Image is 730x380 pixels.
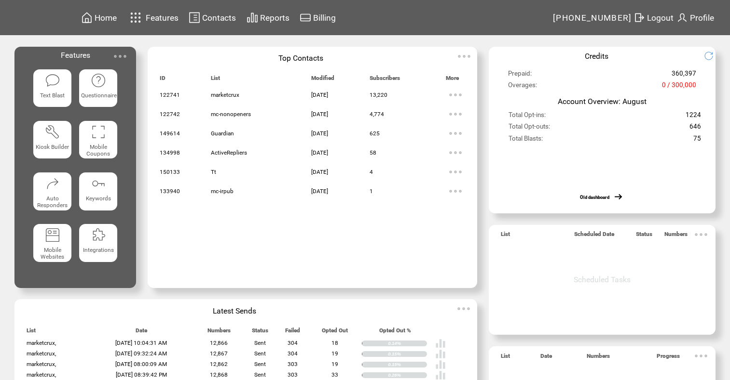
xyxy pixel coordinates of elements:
[91,124,106,140] img: coupons.svg
[91,227,106,243] img: integrations.svg
[311,130,328,137] span: [DATE]
[388,362,427,367] div: 0.15%
[311,111,328,118] span: [DATE]
[45,73,60,88] img: text-blast.svg
[322,327,348,338] span: Opted Out
[370,111,384,118] span: 4,774
[311,169,328,175] span: [DATE]
[311,188,328,195] span: [DATE]
[288,340,298,346] span: 304
[211,111,251,118] span: mc-nonopeners
[331,340,338,346] span: 18
[690,13,714,23] span: Profile
[61,51,90,60] span: Features
[331,361,338,367] span: 19
[672,70,696,81] span: 360,397
[146,13,179,23] span: Features
[446,143,465,162] img: ellypsis.svg
[27,327,36,338] span: List
[210,340,228,346] span: 12,866
[288,371,298,378] span: 303
[632,10,675,25] a: Logout
[313,13,336,23] span: Billing
[202,13,236,23] span: Contacts
[79,69,117,113] a: Questionnaire
[331,350,338,357] span: 19
[298,10,337,25] a: Billing
[115,350,167,357] span: [DATE] 09:32:24 AM
[435,338,446,349] img: poll%20-%20white.svg
[33,224,71,268] a: Mobile Websites
[252,327,268,338] span: Status
[508,70,532,81] span: Prepaid:
[647,13,674,23] span: Logout
[311,92,328,98] span: [DATE]
[691,225,711,244] img: ellypsis.svg
[95,13,117,23] span: Home
[370,169,373,175] span: 4
[211,149,247,156] span: ActiveRepliers
[37,195,68,209] span: Auto Responders
[254,340,266,346] span: Sent
[45,176,60,191] img: auto-responders.svg
[81,12,93,24] img: home.svg
[580,195,609,200] a: Old dashboard
[80,10,118,25] a: Home
[79,172,117,216] a: Keywords
[388,341,427,346] div: 0.14%
[160,92,180,98] span: 122741
[288,361,298,367] span: 303
[41,247,64,260] span: Mobile Websites
[79,121,117,165] a: Mobile Coupons
[86,195,111,202] span: Keywords
[509,135,543,146] span: Total Blasts:
[245,10,291,25] a: Reports
[27,340,56,346] span: marketcrux,
[160,111,180,118] span: 122742
[446,85,465,105] img: ellypsis.svg
[388,351,427,357] div: 0.15%
[331,371,338,378] span: 33
[435,359,446,370] img: poll%20-%20white.svg
[160,75,165,86] span: ID
[91,176,106,191] img: keywords.svg
[126,8,180,27] a: Features
[45,124,60,140] img: tool%201.svg
[587,353,610,364] span: Numbers
[288,350,298,357] span: 304
[285,327,300,338] span: Failed
[435,349,446,359] img: poll%20-%20white.svg
[370,75,400,86] span: Subscribers
[540,353,552,364] span: Date
[574,231,614,242] span: Scheduled Date
[160,188,180,195] span: 133940
[189,12,200,24] img: contacts.svg
[211,92,239,98] span: marketcrux
[388,372,427,378] div: 0.26%
[36,144,69,150] span: Kiosk Builder
[370,92,387,98] span: 13,220
[446,162,465,182] img: ellypsis.svg
[247,12,258,24] img: chart.svg
[675,10,716,25] a: Profile
[686,111,701,123] span: 1224
[210,361,228,367] span: 12,862
[160,149,180,156] span: 134998
[91,73,106,88] img: questionnaire.svg
[160,130,180,137] span: 149614
[210,371,228,378] span: 12,868
[160,169,180,175] span: 150133
[501,231,510,242] span: List
[446,75,459,86] span: More
[136,327,147,338] span: Date
[634,12,645,24] img: exit.svg
[664,231,688,242] span: Numbers
[455,47,474,66] img: ellypsis.svg
[311,75,334,86] span: Modified
[110,47,130,66] img: ellypsis.svg
[278,53,323,63] span: Top Contacts
[311,149,328,156] span: [DATE]
[210,350,228,357] span: 12,867
[574,275,631,284] span: Scheduled Tasks
[508,81,537,93] span: Overages:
